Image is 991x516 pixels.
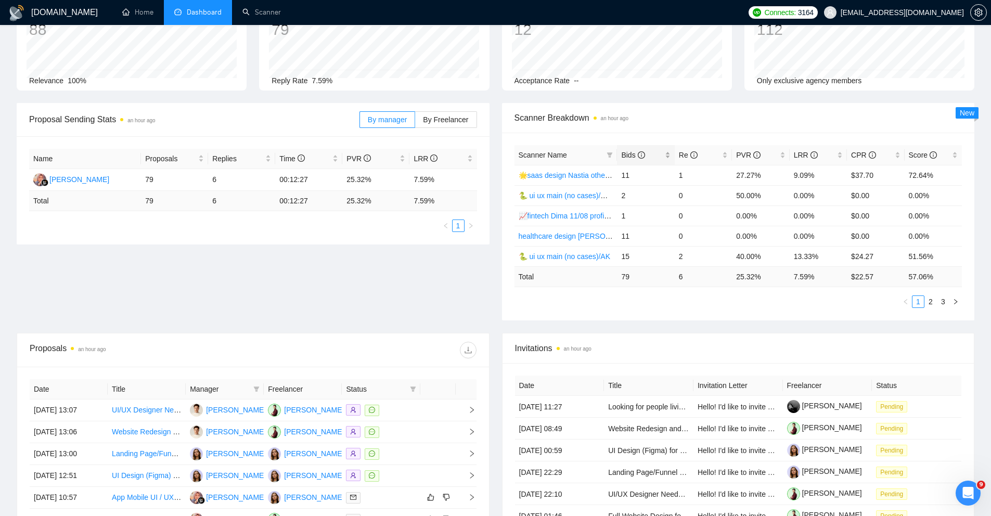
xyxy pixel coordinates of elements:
[208,191,275,211] td: 6
[33,173,46,186] img: NS
[617,246,674,266] td: 15
[440,491,453,504] button: dislike
[787,402,862,410] a: [PERSON_NAME]
[275,169,342,191] td: 00:12:27
[190,469,203,482] img: AS
[112,449,351,458] a: Landing Page/Funnel Designer to Improve Conversions for a Startup Offer
[790,185,847,205] td: 0.00%
[350,472,356,479] span: user-add
[186,379,264,399] th: Manager
[369,407,375,413] span: message
[112,493,205,501] a: App Mobile UI / UX Designer
[284,470,344,481] div: [PERSON_NAME]
[905,185,962,205] td: 0.00%
[675,185,732,205] td: 0
[268,427,344,435] a: AK[PERSON_NAME]
[753,8,761,17] img: upwork-logo.png
[108,443,186,465] td: Landing Page/Funnel Designer to Improve Conversions for a Startup Offer
[970,8,987,17] a: setting
[49,174,109,185] div: [PERSON_NAME]
[790,165,847,185] td: 9.09%
[268,491,281,504] img: AS
[284,492,344,503] div: [PERSON_NAME]
[30,421,108,443] td: [DATE] 13:06
[608,424,801,433] a: Website Redesign and Content Copywriting for IT Company
[284,426,344,437] div: [PERSON_NAME]
[732,246,789,266] td: 40.00%
[515,440,604,461] td: [DATE] 00:59
[190,447,203,460] img: AS
[876,489,911,498] a: Pending
[8,5,25,21] img: logo
[108,399,186,421] td: UI/UX Designer Needed for an interactive product landing page website
[847,246,904,266] td: $24.27
[190,491,203,504] img: NS
[810,151,818,159] span: info-circle
[369,450,375,457] span: message
[912,295,924,308] li: 1
[732,165,789,185] td: 27.27%
[794,151,818,159] span: LRR
[174,8,182,16] span: dashboard
[206,492,266,503] div: [PERSON_NAME]
[440,220,452,232] li: Previous Page
[284,448,344,459] div: [PERSON_NAME]
[519,212,737,220] a: 📈fintech Dima 11/08 profile rate without Exclusively (25.08 to 24/7)
[693,376,783,396] th: Invitation Letter
[268,404,281,417] img: AK
[427,493,434,501] span: like
[208,149,275,169] th: Replies
[953,299,959,305] span: right
[460,450,475,457] span: right
[675,165,732,185] td: 1
[876,423,907,434] span: Pending
[251,381,262,397] span: filter
[212,153,263,164] span: Replies
[790,266,847,287] td: 7.59 %
[206,470,266,481] div: [PERSON_NAME]
[970,4,987,21] button: setting
[514,266,617,287] td: Total
[732,185,789,205] td: 50.00%
[608,403,877,411] a: Looking for people living in [GEOGRAPHIC_DATA] to participate in a simple project
[937,295,949,308] li: 3
[876,445,907,456] span: Pending
[787,400,800,413] img: c13OfBxxy4Z7cAa4a-VYZfVzf0gcvrYOtOwbMsWVLwVi9A-qAcslrc3Nnr2ypmM5Nl
[869,151,876,159] span: info-circle
[443,223,449,229] span: left
[514,111,962,124] span: Scanner Breakdown
[851,151,876,159] span: CPR
[787,445,862,454] a: [PERSON_NAME]
[190,425,203,438] img: DZ
[617,205,674,226] td: 1
[190,383,249,395] span: Manager
[342,169,409,191] td: 25.32%
[617,165,674,185] td: 11
[198,497,205,504] img: gigradar-bm.png
[790,226,847,246] td: 0.00%
[876,468,911,476] a: Pending
[905,266,962,287] td: 57.06 %
[790,246,847,266] td: 13.33%
[452,220,465,232] li: 1
[847,205,904,226] td: $0.00
[608,468,847,476] a: Landing Page/Funnel Designer to Improve Conversions for a Startup Offer
[787,487,800,500] img: c1BKRfeXWqy8uxsVXOyWlbCuxCsj0L_I2bY6LCV-q0W6fJuZWK2s3hCpgN9D1pJZ7g
[787,467,862,475] a: [PERSON_NAME]
[414,154,437,163] span: LRR
[519,252,611,261] a: 🐍 ui ux main (no cases)/AK
[141,169,208,191] td: 79
[925,296,936,307] a: 2
[960,109,974,117] span: New
[977,481,985,489] span: 9
[253,386,260,392] span: filter
[876,488,907,500] span: Pending
[608,446,785,455] a: UI Design (Figma) for Crypto Wallet Chrome Extension
[519,232,695,240] a: healthcare design [PERSON_NAME] 04/06 profile rate
[905,226,962,246] td: 0.00%
[515,483,604,505] td: [DATE] 22:10
[638,151,645,159] span: info-circle
[604,147,615,163] span: filter
[29,149,141,169] th: Name
[847,266,904,287] td: $ 22.57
